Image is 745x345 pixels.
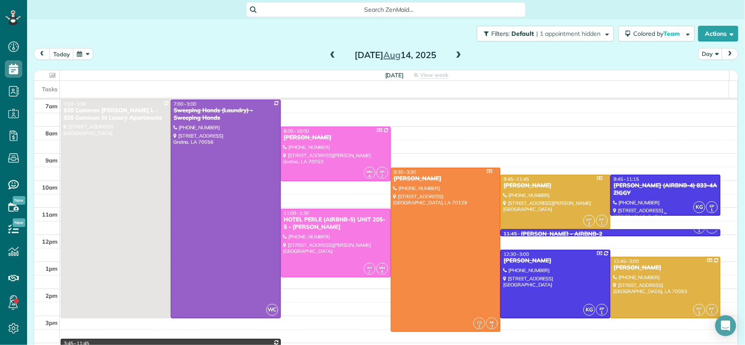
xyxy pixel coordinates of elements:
div: [PERSON_NAME] - AIRBNB-2 [521,231,603,238]
span: Tasks [42,86,58,93]
span: 7:00 - 3:00 [174,101,197,107]
span: CG [477,320,482,324]
span: 9:30 - 3:30 [394,169,417,175]
div: 925 Common [PERSON_NAME] L - 925 Common St Luxury Apartments [63,107,168,122]
span: 3pm [45,319,58,326]
span: 12pm [42,238,58,245]
span: Filters: [491,30,510,38]
div: Sweeping Hands (Laundry) - Sweeping Hands [173,107,278,122]
span: WC [266,304,278,316]
span: 12:45 - 3:00 [614,258,639,264]
span: EP [710,204,714,208]
span: 2pm [45,292,58,299]
span: Aug [383,49,400,60]
span: 9:45 - 11:15 [614,176,639,182]
button: Filters: Default | 1 appointment hidden [477,26,614,41]
span: KG [693,201,705,213]
span: Colored by [634,30,683,38]
span: KG [583,304,595,316]
span: 10am [42,184,58,191]
div: HOTEL PERLE (AIRBNB-5) UNIT 205-5 - [PERSON_NAME] [283,216,388,231]
button: prev [34,48,50,60]
span: MM [366,169,372,174]
span: EP [600,306,604,311]
span: AR [367,265,372,270]
div: [PERSON_NAME] [503,257,608,265]
span: 8am [45,130,58,137]
small: 1 [597,220,607,228]
div: [PERSON_NAME] [503,182,608,190]
span: 9:45 - 11:45 [504,176,529,182]
span: New [13,196,25,205]
small: 4 [377,268,388,276]
span: 1pm [45,265,58,272]
small: 2 [364,268,375,276]
div: [PERSON_NAME] [613,264,718,272]
span: 8:00 - 10:00 [284,128,309,134]
button: next [722,48,738,60]
small: 1 [707,206,717,214]
span: | 1 appointment hidden [536,30,601,38]
span: New [13,218,25,227]
span: Default [511,30,535,38]
button: Day [698,48,723,60]
span: 11:00 - 1:30 [284,210,309,216]
small: 2 [474,322,485,331]
span: MM [379,265,385,270]
small: 3 [584,220,595,228]
small: 2 [377,172,388,180]
small: 1 [707,309,717,317]
small: 1 [694,227,705,235]
span: AR [379,169,385,174]
small: 4 [364,172,375,180]
div: Open Intercom Messenger [715,315,736,336]
div: [PERSON_NAME] [283,134,388,141]
span: KP [697,306,702,311]
span: 7:00 - 3:00 [64,101,86,107]
button: Actions [698,26,738,41]
span: Team [664,30,682,38]
div: [PERSON_NAME] (AIRBNB-4) 833-4A ZIGGY [613,182,718,197]
span: ML [490,320,495,324]
span: 12:30 - 3:00 [504,251,529,257]
h2: [DATE] 14, 2025 [341,50,450,60]
span: KP [600,217,605,222]
button: today [49,48,74,60]
span: 11am [42,211,58,218]
small: 3 [694,309,705,317]
small: 2 [486,322,497,331]
span: [DATE] [385,72,404,79]
small: 1 [597,309,607,317]
span: 9am [45,157,58,164]
a: Filters: Default | 1 appointment hidden [473,26,614,41]
span: View week [420,72,448,79]
div: [PERSON_NAME] [393,175,498,183]
button: Colored byTeam [618,26,695,41]
span: KP [710,306,715,311]
span: 7am [45,103,58,110]
span: KP [587,217,592,222]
